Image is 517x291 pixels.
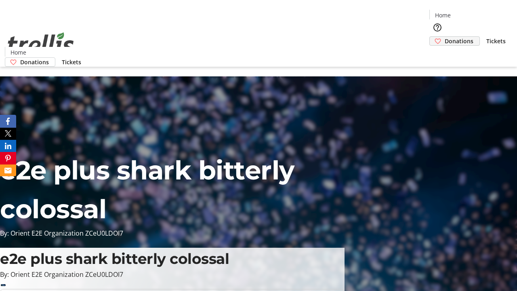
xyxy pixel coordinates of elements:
[55,58,88,66] a: Tickets
[435,11,451,19] span: Home
[429,36,480,46] a: Donations
[480,37,512,45] a: Tickets
[20,58,49,66] span: Donations
[5,23,77,64] img: Orient E2E Organization ZCeU0LDOI7's Logo
[5,48,31,57] a: Home
[430,11,456,19] a: Home
[486,37,506,45] span: Tickets
[62,58,81,66] span: Tickets
[445,37,473,45] span: Donations
[5,57,55,67] a: Donations
[429,46,446,62] button: Cart
[11,48,26,57] span: Home
[429,19,446,36] button: Help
